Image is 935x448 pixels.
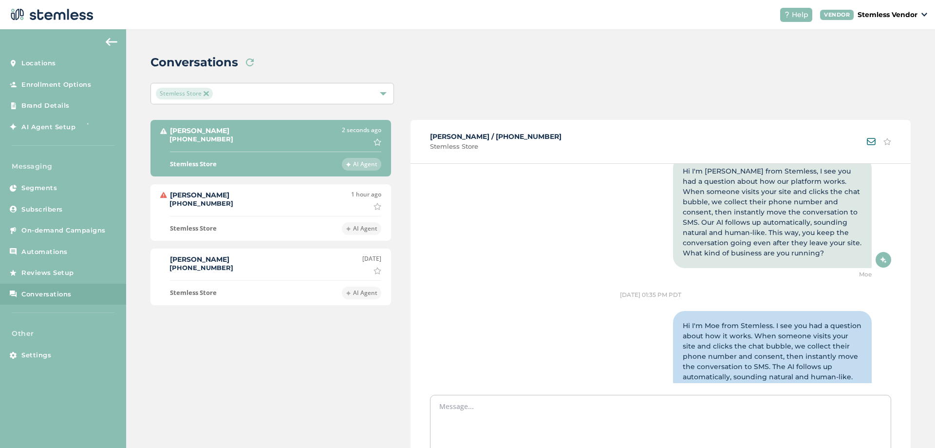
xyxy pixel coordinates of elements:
[353,289,377,297] span: AI Agent
[83,117,102,136] img: glitter-stars-b7820f95.gif
[886,401,935,448] iframe: Chat Widget
[170,256,233,263] label: [PERSON_NAME]
[784,12,790,18] img: icon-help-white-03924b79.svg
[876,252,891,268] img: AI Icon
[21,80,91,90] span: Enrollment Options
[246,58,254,66] img: icon-refresh-2c275ef6.svg
[160,128,167,135] img: Alert Icon
[792,10,808,20] span: Help
[342,126,381,135] label: 2 seconds ago
[921,13,927,17] img: icon_down-arrow-small-66adaf34.svg
[170,159,217,169] label: Stemless Store
[351,190,381,199] label: 1 hour ago
[21,122,75,132] span: AI Agent Setup
[683,167,861,257] span: Hi I'm [PERSON_NAME] from Stemless, I see you had a question about how our platform works. When s...
[169,199,233,207] label: [PHONE_NUMBER]
[160,192,167,198] img: Alert Icon
[21,247,68,257] span: Automations
[21,101,70,111] span: Brand Details
[204,91,208,96] img: icon-close-accent-8a337256.svg
[156,88,212,99] span: Stemless Store
[620,291,681,299] label: [DATE] 01:35 PM PDT
[353,160,377,169] span: AI Agent
[170,127,233,134] label: [PERSON_NAME]
[859,270,872,279] span: Moe
[353,224,377,233] span: AI Agent
[21,290,72,299] span: Conversations
[430,142,561,152] span: Stemless Store
[170,288,217,298] label: Stemless Store
[820,10,854,20] div: VENDOR
[21,205,63,214] span: Subscribers
[21,268,74,278] span: Reviews Setup
[430,132,561,152] div: [PERSON_NAME] / [PHONE_NUMBER]
[8,5,93,24] img: logo-dark-0685b13c.svg
[683,321,861,402] span: Hi I'm Moe from Stemless. I see you had a question about how it works. When someone visits your s...
[170,224,217,234] label: Stemless Store
[21,183,57,193] span: Segments
[169,264,233,272] label: [PHONE_NUMBER]
[21,58,56,68] span: Locations
[362,254,381,263] label: [DATE]
[21,351,51,360] span: Settings
[21,226,106,235] span: On-demand Campaigns
[169,135,233,143] label: [PHONE_NUMBER]
[170,192,233,198] label: [PERSON_NAME]
[106,38,117,46] img: icon-arrow-back-accent-c549486e.svg
[150,54,238,71] h2: Conversations
[858,10,917,20] p: Stemless Vendor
